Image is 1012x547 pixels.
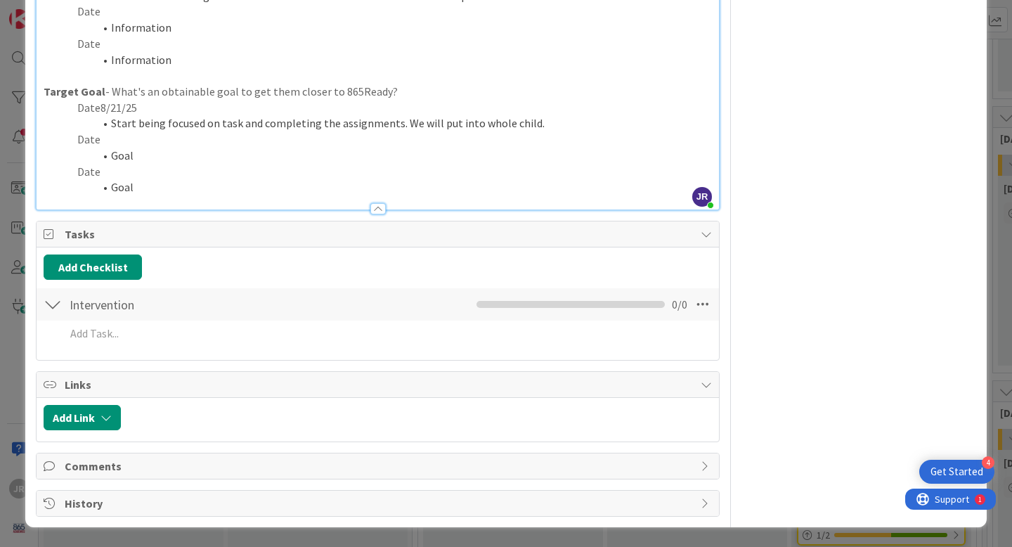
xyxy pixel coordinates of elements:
[60,179,712,195] li: Goal
[65,495,694,512] span: History
[930,465,983,479] div: Get Started
[919,460,994,484] div: Open Get Started checklist, remaining modules: 4
[672,296,687,313] span: 0 / 0
[65,376,694,393] span: Links
[30,2,64,19] span: Support
[44,4,712,20] p: Date
[60,52,712,68] li: Information
[44,131,712,148] p: Date
[44,84,712,100] p: - What's an obtainable goal to get them closer to 865Ready?
[60,148,712,164] li: Goal
[65,292,352,317] input: Add Checklist...
[44,164,712,180] p: Date
[44,405,121,430] button: Add Link
[44,255,142,280] button: Add Checklist
[44,84,105,98] strong: Target Goal
[44,100,712,116] p: Date8/21/25
[692,187,712,207] span: JR
[44,36,712,52] p: Date
[982,456,994,469] div: 4
[65,458,694,475] span: Comments
[65,226,694,243] span: Tasks
[60,20,712,36] li: Information
[73,6,77,17] div: 1
[60,115,712,131] li: Start being focused on task and completing the assignments. We will put into whole child.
